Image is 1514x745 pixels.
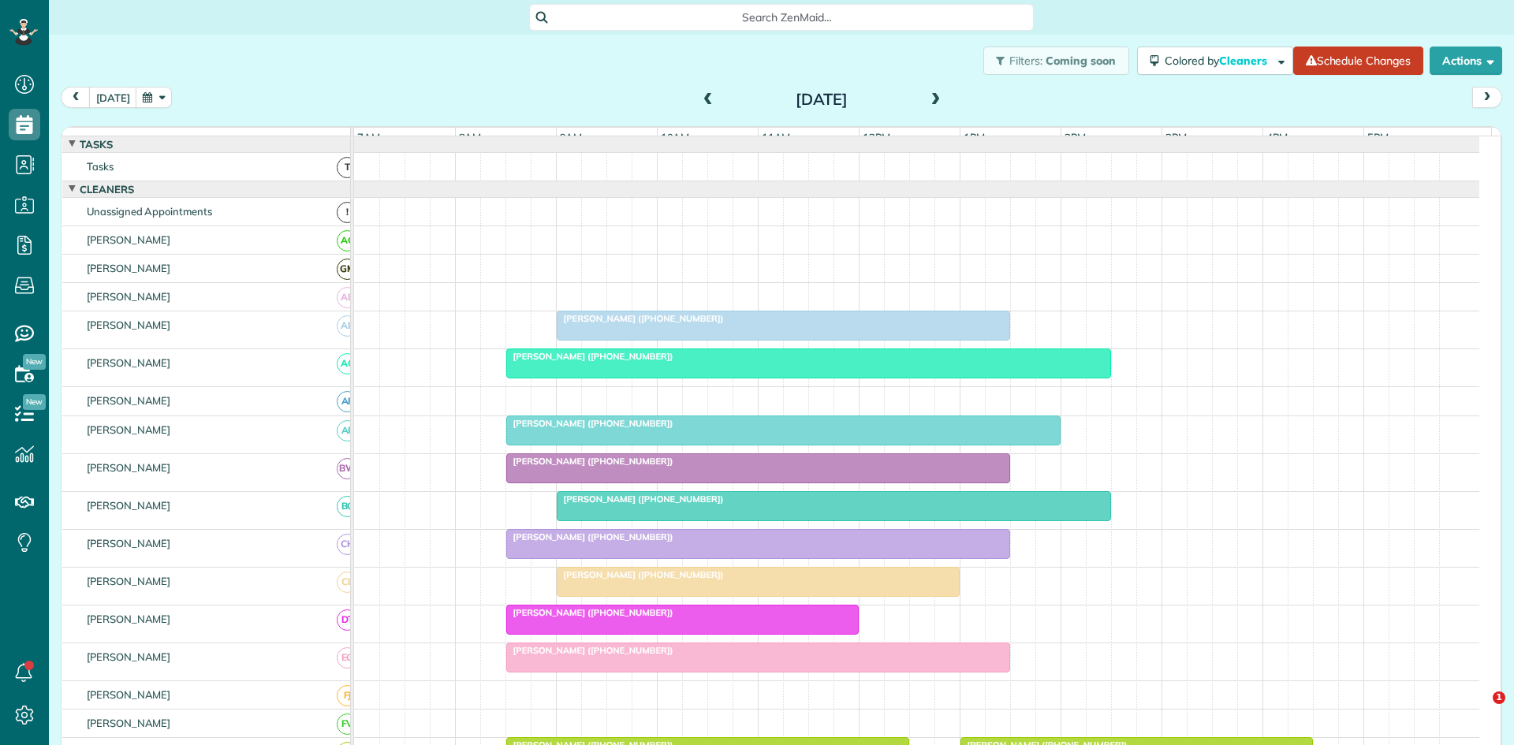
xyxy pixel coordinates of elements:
span: [PERSON_NAME] [84,688,174,701]
span: [PERSON_NAME] [84,233,174,246]
span: 8am [456,131,485,143]
span: [PERSON_NAME] [84,575,174,587]
span: [PERSON_NAME] [84,499,174,512]
span: [PERSON_NAME] [84,394,174,407]
span: [PERSON_NAME] ([PHONE_NUMBER]) [556,494,725,505]
span: 1pm [960,131,988,143]
iframe: Intercom live chat [1460,691,1498,729]
span: CL [337,572,358,593]
span: [PERSON_NAME] [84,262,174,274]
span: [PERSON_NAME] ([PHONE_NUMBER]) [505,531,674,542]
span: 11am [759,131,794,143]
span: [PERSON_NAME] [84,318,174,331]
span: 2pm [1061,131,1089,143]
span: FV [337,713,358,735]
span: 9am [557,131,586,143]
span: [PERSON_NAME] [84,423,174,436]
span: BC [337,496,358,517]
span: Coming soon [1046,54,1117,68]
span: T [337,157,358,178]
span: [PERSON_NAME] [84,717,174,729]
span: 4pm [1263,131,1291,143]
span: [PERSON_NAME] ([PHONE_NUMBER]) [505,418,674,429]
span: [PERSON_NAME] [84,356,174,369]
span: 1 [1493,691,1505,704]
span: EG [337,647,358,669]
button: [DATE] [89,87,137,108]
span: AB [337,287,358,308]
span: CH [337,534,358,555]
span: [PERSON_NAME] ([PHONE_NUMBER]) [556,569,725,580]
span: AF [337,391,358,412]
a: Schedule Changes [1293,47,1423,75]
span: [PERSON_NAME] ([PHONE_NUMBER]) [505,607,674,618]
button: Colored byCleaners [1137,47,1293,75]
span: Cleaners [76,183,137,196]
span: Cleaners [1219,54,1270,68]
span: BW [337,458,358,479]
span: DT [337,609,358,631]
span: Unassigned Appointments [84,205,215,218]
span: Tasks [84,160,117,173]
span: [PERSON_NAME] [84,650,174,663]
span: [PERSON_NAME] ([PHONE_NUMBER]) [505,456,674,467]
span: [PERSON_NAME] ([PHONE_NUMBER]) [505,645,674,656]
span: New [23,394,46,410]
span: 10am [658,131,693,143]
span: [PERSON_NAME] [84,613,174,625]
span: [PERSON_NAME] [84,290,174,303]
span: [PERSON_NAME] ([PHONE_NUMBER]) [505,351,674,362]
span: [PERSON_NAME] [84,461,174,474]
span: GM [337,259,358,280]
span: New [23,354,46,370]
span: Tasks [76,138,116,151]
h2: [DATE] [723,91,920,108]
span: AC [337,230,358,251]
span: FJ [337,685,358,706]
span: AB [337,315,358,337]
span: AF [337,420,358,441]
span: ! [337,202,358,223]
span: [PERSON_NAME] [84,537,174,549]
span: 7am [354,131,383,143]
span: 5pm [1364,131,1392,143]
button: prev [61,87,91,108]
span: 3pm [1162,131,1190,143]
span: 12pm [860,131,893,143]
button: Actions [1430,47,1502,75]
button: next [1472,87,1502,108]
span: AC [337,353,358,374]
span: [PERSON_NAME] ([PHONE_NUMBER]) [556,313,725,324]
span: Colored by [1165,54,1273,68]
span: Filters: [1009,54,1042,68]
